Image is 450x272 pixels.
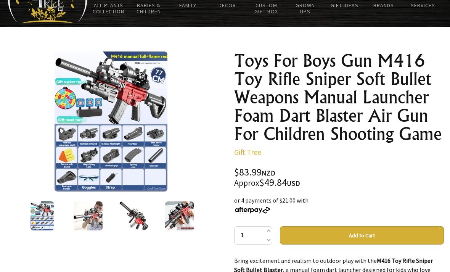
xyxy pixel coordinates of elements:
div: or 4 payments of $21.00 with [234,196,444,214]
div: $83.99 $49.84 [234,167,444,188]
img: Toys For Boys Gun M416 Toy Rifle Sniper Soft Bullet Weapons Manual Launcher Foam Dart Blaster Air... [119,201,148,230]
img: Toys For Boys Gun M416 Toy Rifle Sniper Soft Bullet Weapons Manual Launcher Foam Dart Blaster Air... [31,201,54,230]
img: Afterpay [234,207,271,214]
span: USD [287,179,300,188]
a: Gift Tree [234,147,261,157]
img: Toys For Boys Gun M416 Toy Rifle Sniper Soft Bullet Weapons Manual Launcher Foam Dart Blaster Air... [165,201,194,230]
button: Add to Cart [280,226,444,245]
img: Toys For Boys Gun M416 Toy Rifle Sniper Soft Bullet Weapons Manual Launcher Foam Dart Blaster Air... [55,52,168,192]
span: NZD [262,169,275,177]
img: Toys For Boys Gun M416 Toy Rifle Sniper Soft Bullet Weapons Manual Launcher Foam Dart Blaster Air... [74,201,103,230]
h1: Toys For Boys Gun M416 Toy Rifle Sniper Soft Bullet Weapons Manual Launcher Foam Dart Blaster Air... [234,52,444,143]
small: Approx [234,178,259,188]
